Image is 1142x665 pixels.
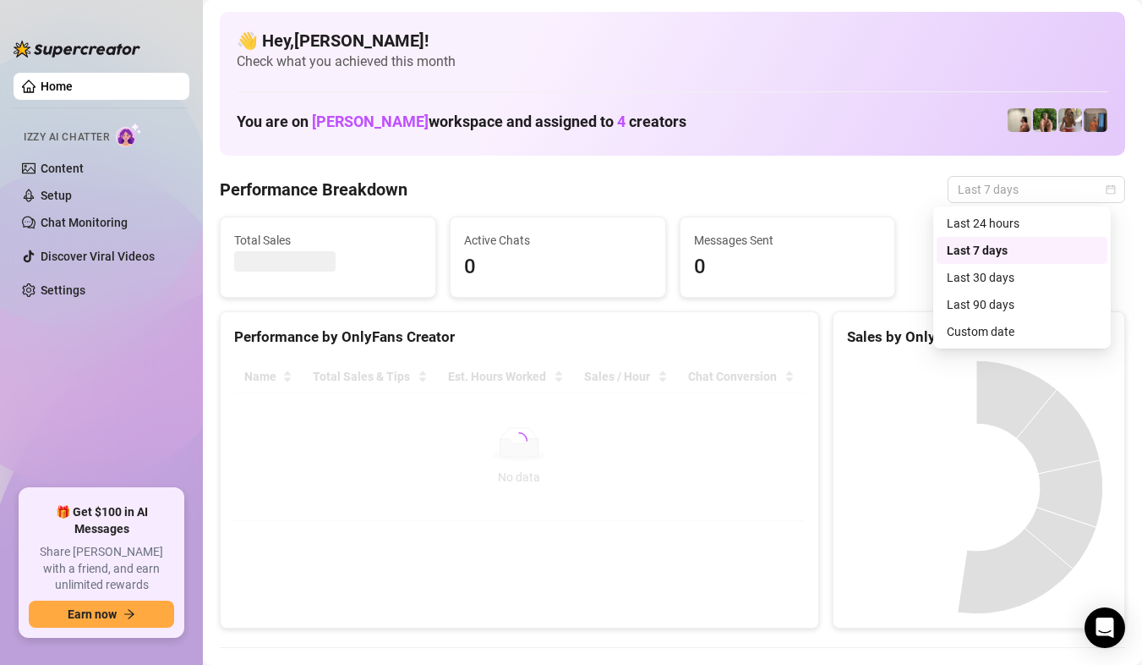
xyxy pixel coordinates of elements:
div: Last 24 hours [947,214,1097,233]
img: Nathaniel [1033,108,1057,132]
span: Izzy AI Chatter [24,129,109,146]
div: Last 90 days [947,295,1097,314]
img: Nathaniel [1058,108,1082,132]
div: Performance by OnlyFans Creator [234,326,805,349]
img: Ralphy [1008,108,1031,132]
h4: Performance Breakdown [220,178,407,201]
span: Total Sales [234,231,422,250]
a: Chat Monitoring [41,216,128,229]
span: Last 7 days [958,177,1115,202]
div: Custom date [937,318,1107,345]
span: 🎁 Get $100 in AI Messages [29,504,174,537]
h4: 👋 Hey, [PERSON_NAME] ! [237,29,1108,52]
div: Sales by OnlyFans Creator [847,326,1111,349]
div: Custom date [947,322,1097,341]
div: Last 90 days [937,291,1107,318]
div: Last 24 hours [937,210,1107,237]
span: Share [PERSON_NAME] with a friend, and earn unlimited rewards [29,544,174,594]
img: AI Chatter [116,123,142,147]
span: 0 [694,251,882,283]
img: Wayne [1084,108,1107,132]
a: Content [41,162,84,175]
span: arrow-right [123,608,135,620]
a: Setup [41,189,72,202]
span: calendar [1106,184,1116,195]
span: Check what you achieved this month [237,52,1108,71]
span: loading [507,429,531,453]
img: logo-BBDzfeDw.svg [14,41,140,58]
a: Settings [41,283,85,297]
div: Last 7 days [947,241,1097,260]
a: Home [41,80,73,93]
span: [PERSON_NAME] [312,113,429,130]
span: 4 [617,113,626,130]
span: 0 [464,251,652,283]
span: Messages Sent [694,231,882,250]
button: Earn nowarrow-right [29,601,174,628]
h1: You are on workspace and assigned to creators [237,113,686,131]
div: Last 30 days [947,268,1097,287]
div: Open Intercom Messenger [1085,607,1125,648]
span: Active Chats [464,231,652,250]
div: Last 7 days [937,237,1107,264]
div: Last 30 days [937,264,1107,291]
span: Earn now [68,607,117,621]
a: Discover Viral Videos [41,250,155,263]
